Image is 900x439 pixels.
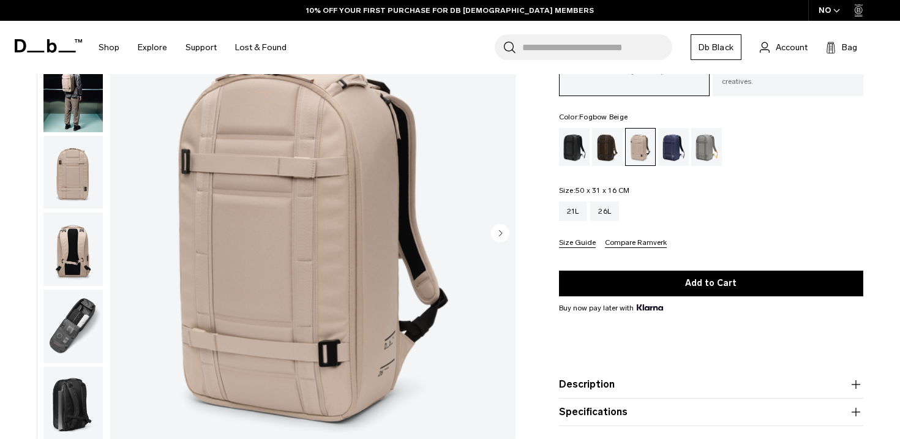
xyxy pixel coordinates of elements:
[658,128,689,166] a: Blue Hour
[559,128,590,166] a: Black Out
[559,302,663,313] span: Buy now pay later with
[605,239,667,248] button: Compare Ramverk
[842,41,857,54] span: Bag
[760,40,808,54] a: Account
[691,34,741,60] a: Db Black
[43,212,103,286] img: Ramverk Backpack 26L Fogbow Beige
[559,405,863,419] button: Specifications
[43,136,103,209] img: Ramverk Backpack 26L Fogbow Beige
[43,289,103,364] button: Ramverk Backpack 26L Fogbow Beige
[625,128,656,166] a: Fogbow Beige
[306,5,594,16] a: 10% OFF YOUR FIRST PURCHASE FOR DB [DEMOGRAPHIC_DATA] MEMBERS
[43,59,103,132] img: Ramverk Backpack 26L Fogbow Beige
[43,290,103,363] img: Ramverk Backpack 26L Fogbow Beige
[637,304,663,310] img: {"height" => 20, "alt" => "Klarna"}
[722,65,854,87] p: Fully equipped for demanding creatives.
[138,26,167,69] a: Explore
[559,377,863,392] button: Description
[99,26,119,69] a: Shop
[559,113,628,121] legend: Color:
[235,26,287,69] a: Lost & Found
[691,128,722,166] a: Sand Grey
[776,41,808,54] span: Account
[43,212,103,287] button: Ramverk Backpack 26L Fogbow Beige
[592,128,623,166] a: Espresso
[559,187,630,194] legend: Size:
[43,135,103,210] button: Ramverk Backpack 26L Fogbow Beige
[826,40,857,54] button: Bag
[576,186,630,195] span: 50 x 31 x 16 CM
[559,201,587,221] a: 21L
[43,58,103,133] button: Ramverk Backpack 26L Fogbow Beige
[590,201,619,221] a: 26L
[491,223,509,244] button: Next slide
[89,21,296,74] nav: Main Navigation
[579,113,628,121] span: Fogbow Beige
[559,239,596,248] button: Size Guide
[186,26,217,69] a: Support
[559,271,863,296] button: Add to Cart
